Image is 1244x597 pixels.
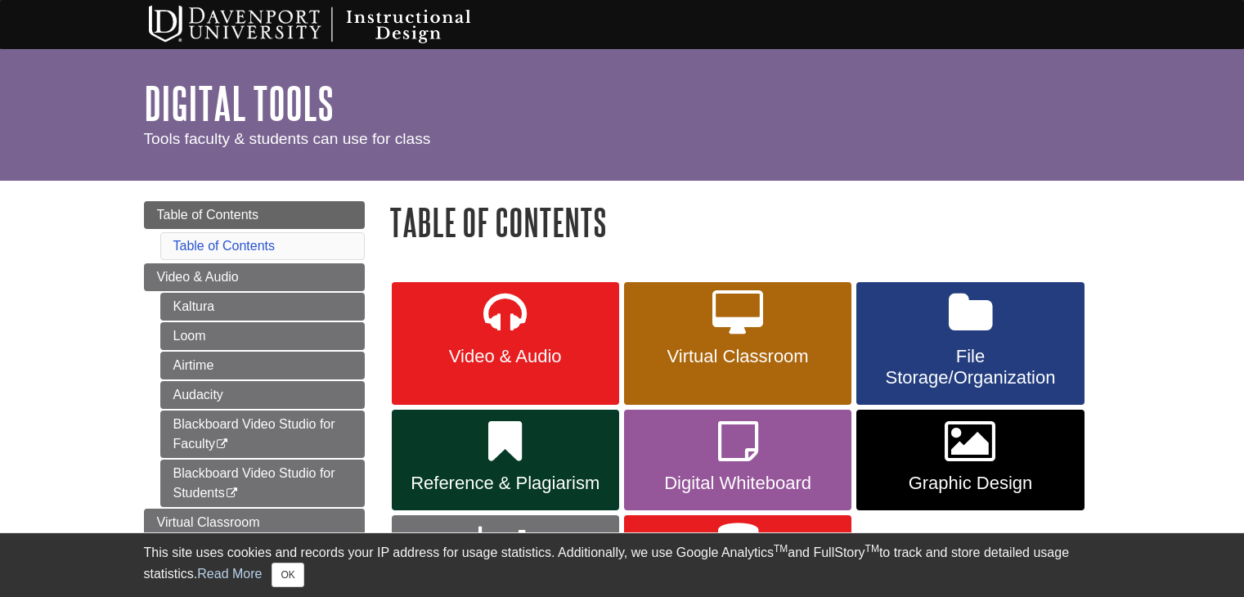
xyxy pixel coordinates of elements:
[160,411,365,458] a: Blackboard Video Studio for Faculty
[160,381,365,409] a: Audacity
[144,263,365,291] a: Video & Audio
[856,410,1084,511] a: Graphic Design
[157,208,259,222] span: Table of Contents
[160,322,365,350] a: Loom
[636,473,839,494] span: Digital Whiteboard
[392,410,619,511] a: Reference & Plagiarism
[160,293,365,321] a: Kaltura
[160,460,365,507] a: Blackboard Video Studio for Students
[157,515,260,529] span: Virtual Classroom
[404,473,607,494] span: Reference & Plagiarism
[197,567,262,581] a: Read More
[404,346,607,367] span: Video & Audio
[144,201,365,229] a: Table of Contents
[869,346,1071,388] span: File Storage/Organization
[215,439,229,450] i: This link opens in a new window
[144,509,365,536] a: Virtual Classroom
[389,201,1101,243] h1: Table of Contents
[624,282,851,405] a: Virtual Classroom
[856,282,1084,405] a: File Storage/Organization
[157,270,239,284] span: Video & Audio
[144,130,431,147] span: Tools faculty & students can use for class
[392,282,619,405] a: Video & Audio
[173,239,276,253] a: Table of Contents
[144,78,334,128] a: Digital Tools
[865,543,879,554] sup: TM
[144,543,1101,587] div: This site uses cookies and records your IP address for usage statistics. Additionally, we use Goo...
[774,543,788,554] sup: TM
[624,410,851,511] a: Digital Whiteboard
[160,352,365,379] a: Airtime
[636,346,839,367] span: Virtual Classroom
[136,4,528,45] img: Davenport University Instructional Design
[869,473,1071,494] span: Graphic Design
[225,488,239,499] i: This link opens in a new window
[272,563,303,587] button: Close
